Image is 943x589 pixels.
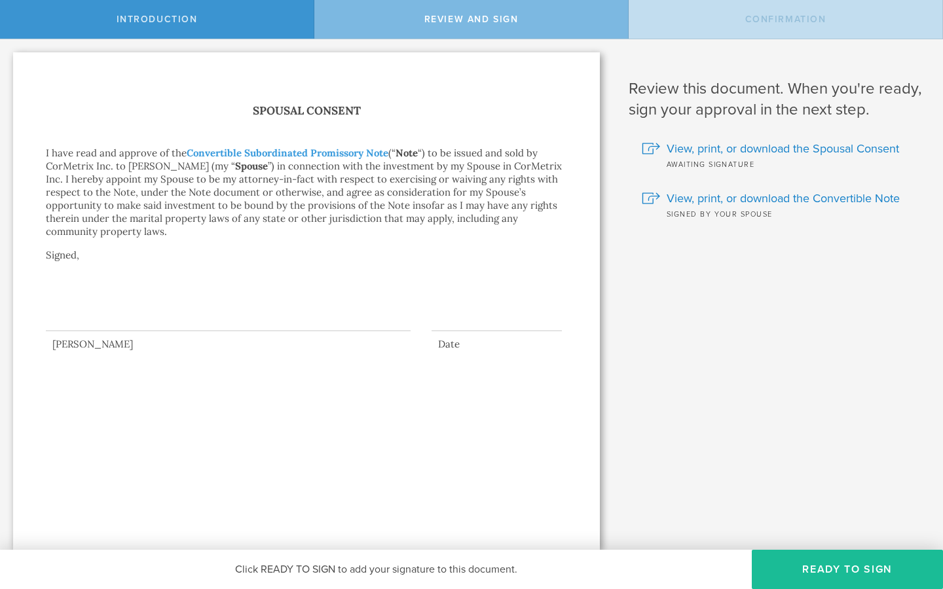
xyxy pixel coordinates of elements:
[396,147,418,159] strong: Note
[235,160,268,172] strong: Spouse
[187,147,388,159] a: Convertible Subordinated Promissory Note
[629,79,923,120] h1: Review this document. When you're ready, sign your approval in the next step.
[667,190,900,207] span: View, print, or download the Convertible Note
[642,207,923,220] div: Signed by your spouse
[46,147,567,238] p: I have read and approve of the (“ “) to be issued and sold by CorMetrix Inc. to [PERSON_NAME] (my...
[46,101,567,120] h1: Spousal Consent
[745,14,826,25] span: Confirmation
[667,140,899,157] span: View, print, or download the Spousal Consent
[46,249,567,288] p: Signed,
[46,338,411,351] div: [PERSON_NAME]
[424,14,519,25] span: Review and Sign
[432,338,562,351] div: Date
[117,14,198,25] span: Introduction
[752,550,943,589] button: Ready to Sign
[642,157,923,170] div: Awaiting signature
